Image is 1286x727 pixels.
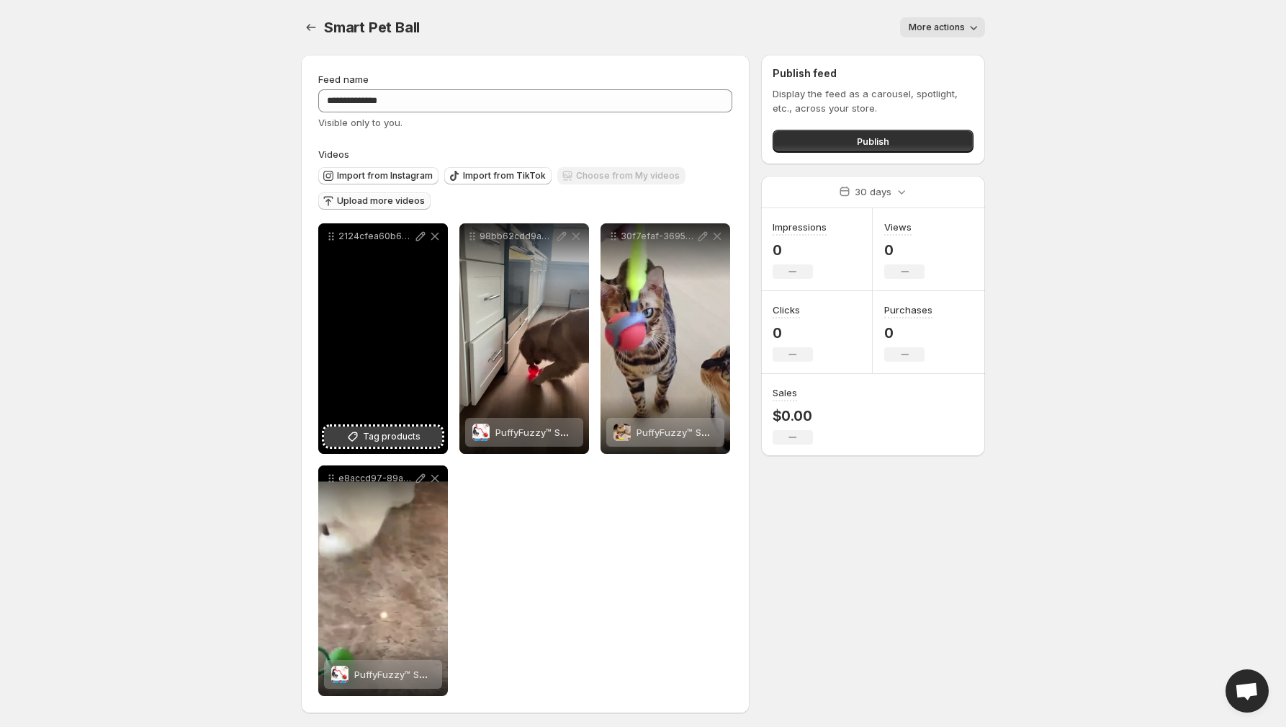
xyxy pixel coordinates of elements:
[900,17,985,37] button: More actions
[884,324,932,342] p: 0
[463,170,546,182] span: Import from TikTok
[601,223,730,454] div: 30f7efaf-3695-4c37-a851-9add51f1431e-h264-hdPuffyFuzzy™ Smart Rolling BallPuffyFuzzy™ Smart Rolli...
[884,220,912,234] h3: Views
[338,473,413,484] p: e8accd97-89ad-4512-a8bb-bb33d4f9c192-h264-hd
[318,148,349,160] span: Videos
[301,17,321,37] button: Settings
[318,117,403,128] span: Visible only to you.
[884,241,925,259] p: 0
[773,241,827,259] p: 0
[773,407,813,424] p: $0.00
[773,66,974,81] h2: Publish feed
[354,669,475,680] span: PuffyFuzzy™ Smart Pet Ball
[324,19,420,36] span: Smart Pet Ball
[363,429,421,444] span: Tag products
[773,220,827,234] h3: Impressions
[637,427,773,438] span: PuffyFuzzy™ Smart Rolling Ball
[444,167,552,184] button: Import from TikTok
[613,424,631,441] img: PuffyFuzzy™ Smart Rolling Ball
[773,86,974,115] p: Display the feed as a carousel, spotlight, etc., across your store.
[495,427,616,438] span: PuffyFuzzy™ Smart Pet Ball
[318,223,448,454] div: 2124cfea60b695725509894be5f97ce8zffuoyhkgtTag products
[773,324,813,342] p: 0
[855,184,891,199] p: 30 days
[909,22,965,33] span: More actions
[884,303,932,317] h3: Purchases
[331,666,349,683] img: PuffyFuzzy™ Smart Pet Ball
[324,427,442,447] button: Tag products
[337,170,433,182] span: Import from Instagram
[621,231,696,242] p: 30f7efaf-3695-4c37-a851-9add51f1431e-h264-hd
[472,424,490,441] img: PuffyFuzzy™ Smart Pet Ball
[318,192,431,210] button: Upload more videos
[773,130,974,153] button: Publish
[773,385,797,400] h3: Sales
[857,134,889,148] span: Publish
[459,223,589,454] div: 98bb62cdd9a39155238805a1d49e70dd_720wPuffyFuzzy™ Smart Pet BallPuffyFuzzy™ Smart Pet Ball
[480,231,554,242] p: 98bb62cdd9a39155238805a1d49e70dd_720w
[318,167,439,184] button: Import from Instagram
[318,73,369,85] span: Feed name
[318,465,448,696] div: e8accd97-89ad-4512-a8bb-bb33d4f9c192-h264-hdPuffyFuzzy™ Smart Pet BallPuffyFuzzy™ Smart Pet Ball
[1226,669,1269,713] a: Open chat
[773,303,800,317] h3: Clicks
[337,195,425,207] span: Upload more videos
[338,231,413,242] p: 2124cfea60b695725509894be5f97ce8zffuoyhkgt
